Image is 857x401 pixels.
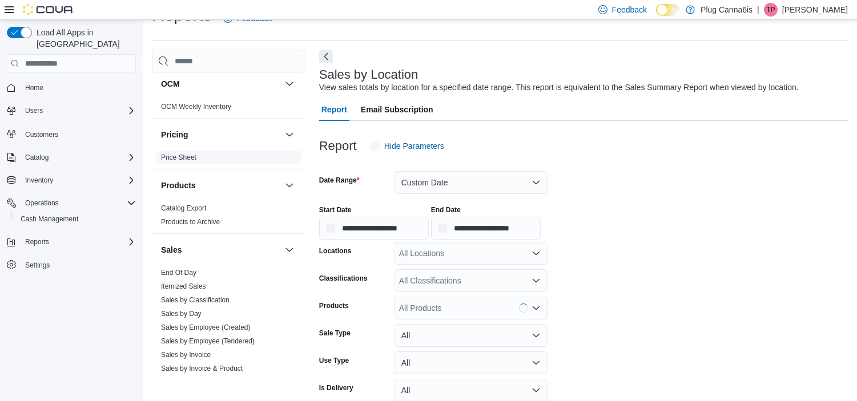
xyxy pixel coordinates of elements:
[25,83,43,92] span: Home
[21,151,136,164] span: Catalog
[161,244,182,256] h3: Sales
[2,103,140,119] button: Users
[532,249,541,258] button: Open list of options
[21,173,58,187] button: Inventory
[161,337,255,345] a: Sales by Employee (Tendered)
[21,81,48,95] a: Home
[161,204,206,212] a: Catalog Export
[612,4,647,15] span: Feedback
[2,125,140,142] button: Customers
[161,351,211,359] a: Sales by Invoice
[366,135,449,157] button: Hide Parameters
[21,127,136,141] span: Customers
[21,104,47,118] button: Users
[161,218,220,226] a: Products to Archive
[319,329,351,338] label: Sale Type
[161,204,206,213] span: Catalog Export
[21,151,53,164] button: Catalog
[2,172,140,188] button: Inventory
[161,102,231,111] span: OCM Weekly Inventory
[319,139,357,153] h3: Report
[319,82,799,94] div: View sales totals by location for a specified date range. This report is equivalent to the Sales ...
[161,337,255,346] span: Sales by Employee (Tendered)
[161,350,211,359] span: Sales by Invoice
[161,364,243,372] a: Sales by Invoice & Product
[152,201,305,233] div: Products
[161,129,188,140] h3: Pricing
[161,153,196,162] span: Price Sheet
[16,212,83,226] a: Cash Management
[161,153,196,161] a: Price Sheet
[161,364,243,373] span: Sales by Invoice & Product
[32,27,136,50] span: Load All Apps in [GEOGRAPHIC_DATA]
[161,323,251,331] a: Sales by Employee (Created)
[161,217,220,226] span: Products to Archive
[757,3,759,17] p: |
[532,276,541,285] button: Open list of options
[161,295,230,305] span: Sales by Classification
[2,195,140,211] button: Operations
[2,234,140,250] button: Reports
[21,235,136,249] span: Reports
[782,3,848,17] p: [PERSON_NAME]
[161,180,196,191] h3: Products
[21,196,63,210] button: Operations
[656,16,657,17] span: Dark Mode
[25,153,49,162] span: Catalog
[431,217,541,240] input: Press the down key to open a popover containing a calendar.
[361,98,433,121] span: Email Subscription
[161,269,196,277] a: End Of Day
[7,75,136,303] nav: Complex example
[21,104,136,118] span: Users
[319,356,349,365] label: Use Type
[161,296,230,304] a: Sales by Classification
[319,246,352,256] label: Locations
[384,140,444,152] span: Hide Parameters
[161,103,231,111] a: OCM Weekly Inventory
[25,106,43,115] span: Users
[283,179,296,192] button: Products
[395,171,548,194] button: Custom Date
[319,176,360,185] label: Date Range
[319,301,349,310] label: Products
[161,323,251,332] span: Sales by Employee (Created)
[764,3,778,17] div: Tianna Parks
[431,205,461,214] label: End Date
[161,309,202,318] span: Sales by Day
[395,351,548,374] button: All
[701,3,753,17] p: Plug Canna6is
[21,214,78,224] span: Cash Management
[25,261,50,270] span: Settings
[21,258,54,272] a: Settings
[161,282,206,290] a: Itemized Sales
[25,199,59,208] span: Operations
[25,176,53,185] span: Inventory
[152,100,305,118] div: OCM
[161,78,280,90] button: OCM
[161,78,180,90] h3: OCM
[161,282,206,291] span: Itemized Sales
[21,235,54,249] button: Reports
[161,180,280,191] button: Products
[161,310,202,318] a: Sales by Day
[161,268,196,277] span: End Of Day
[21,173,136,187] span: Inventory
[161,129,280,140] button: Pricing
[319,217,429,240] input: Press the down key to open a popover containing a calendar.
[766,3,775,17] span: TP
[161,244,280,256] button: Sales
[283,243,296,257] button: Sales
[25,130,58,139] span: Customers
[319,68,419,82] h3: Sales by Location
[321,98,347,121] span: Report
[319,383,353,392] label: Is Delivery
[656,4,680,16] input: Dark Mode
[21,196,136,210] span: Operations
[319,50,333,63] button: Next
[283,128,296,141] button: Pricing
[2,149,140,165] button: Catalog
[21,258,136,272] span: Settings
[2,257,140,273] button: Settings
[319,205,352,214] label: Start Date
[152,151,305,169] div: Pricing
